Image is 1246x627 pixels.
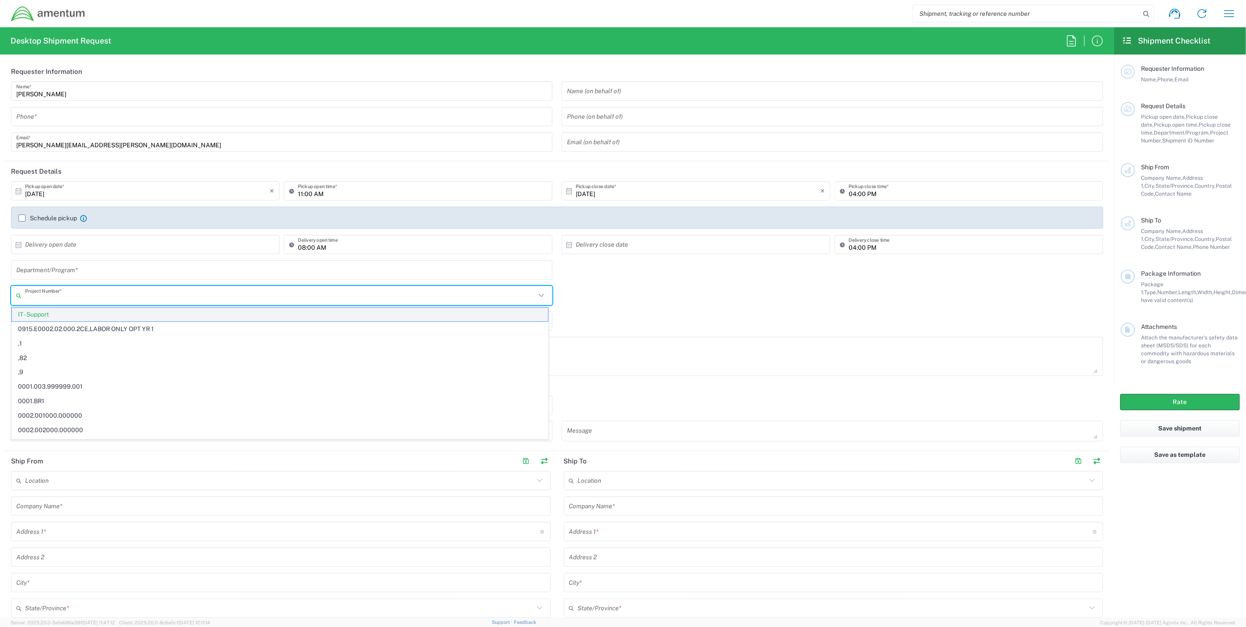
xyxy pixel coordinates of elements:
[12,409,548,423] span: 0002.001000.000000
[1141,281,1163,295] span: Package 1:
[119,620,210,625] span: Client: 2025.20.0-8c6e0cf
[1144,182,1155,189] span: City,
[11,6,86,22] img: dyncorp
[1141,65,1204,72] span: Requester Information
[1162,137,1214,144] span: Shipment ID Number
[1141,323,1177,330] span: Attachments
[1178,289,1197,295] span: Length,
[11,36,111,46] h2: Desktop Shipment Request
[12,351,548,365] span: ,82
[1154,129,1210,136] span: Department/Program,
[11,167,62,176] h2: Request Details
[514,620,536,625] a: Feedback
[1122,36,1211,46] h2: Shipment Checklist
[1174,76,1189,83] span: Email
[12,308,548,321] span: IT - Support
[1141,164,1169,171] span: Ship From
[1141,270,1201,277] span: Package Information
[1157,289,1178,295] span: Number,
[913,5,1141,22] input: Shipment, tracking or reference number
[1155,190,1192,197] span: Contact Name
[1120,394,1240,410] button: Rate
[12,322,548,336] span: 0915.E0002.02.000.2CE,LABOR ONLY OPT YR 1
[269,184,274,198] i: ×
[1141,76,1157,83] span: Name,
[1195,182,1216,189] span: Country,
[1193,244,1230,250] span: Phone Number
[564,457,587,466] h2: Ship To
[11,67,82,76] h2: Requester Information
[82,620,115,625] span: [DATE] 11:47:12
[1141,228,1182,234] span: Company Name,
[12,380,548,394] span: 0001.003.999999.001
[820,184,825,198] i: ×
[178,620,210,625] span: [DATE] 12:11:14
[1120,420,1240,437] button: Save shipment
[1155,244,1193,250] span: Contact Name,
[12,337,548,350] span: ,1
[1141,102,1185,109] span: Request Details
[1141,175,1182,181] span: Company Name,
[1141,217,1161,224] span: Ship To
[1155,236,1195,242] span: State/Province,
[1155,182,1195,189] span: State/Province,
[1157,76,1174,83] span: Phone,
[1144,236,1155,242] span: City,
[1197,289,1213,295] span: Width,
[11,620,115,625] span: Server: 2025.20.0-5efa686e39f
[12,365,548,379] span: ,9
[18,215,77,222] label: Schedule pickup
[1120,447,1240,463] button: Save as template
[1141,334,1238,365] span: Attach the manufacturer’s safety data sheet (MSDS/SDS) for each commodity with hazardous material...
[12,394,548,408] span: 0001.BR1
[1213,289,1232,295] span: Height,
[11,457,43,466] h2: Ship From
[1144,289,1157,295] span: Type,
[12,423,548,437] span: 0002.002000.000000
[12,437,548,451] span: 0008.00.INVT00.00.00
[1154,121,1199,128] span: Pickup open time,
[1195,236,1216,242] span: Country,
[1141,113,1186,120] span: Pickup open date,
[1100,619,1235,627] span: Copyright © [DATE]-[DATE] Agistix Inc., All Rights Reserved
[492,620,514,625] a: Support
